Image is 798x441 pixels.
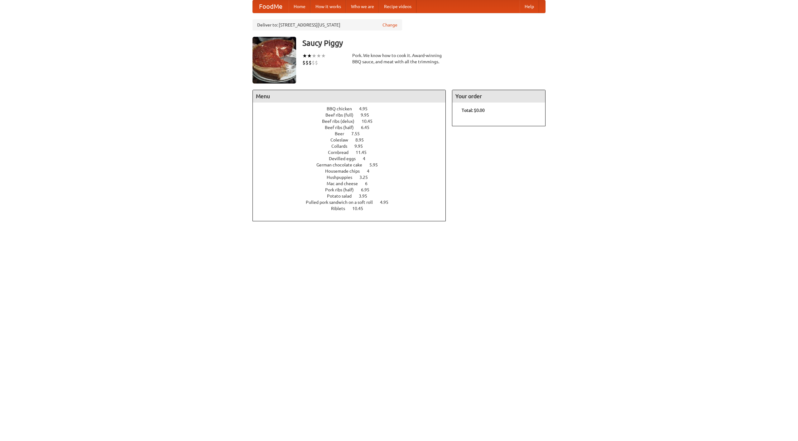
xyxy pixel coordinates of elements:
a: Beer 7.55 [335,131,371,136]
span: German chocolate cake [316,162,368,167]
a: Recipe videos [379,0,416,13]
li: $ [312,59,315,66]
h4: Your order [452,90,545,103]
a: Devilled eggs 4 [329,156,377,161]
h4: Menu [253,90,445,103]
li: $ [309,59,312,66]
span: Mac and cheese [327,181,364,186]
span: BBQ chicken [327,106,358,111]
span: 7.55 [351,131,366,136]
li: $ [305,59,309,66]
li: ★ [302,52,307,59]
span: Pork ribs (half) [325,187,360,192]
span: 10.45 [362,119,379,124]
span: Beer [335,131,350,136]
img: angular.jpg [252,37,296,84]
span: 6.95 [361,187,376,192]
a: Help [520,0,539,13]
a: Hushpuppies 3.25 [327,175,379,180]
span: 5.95 [369,162,384,167]
h3: Saucy Piggy [302,37,546,49]
span: 6.45 [361,125,376,130]
span: 10.45 [352,206,369,211]
a: Coleslaw 8.95 [330,137,375,142]
span: Beef ribs (full) [325,113,360,117]
a: Pork ribs (half) 6.95 [325,187,381,192]
a: German chocolate cake 5.95 [316,162,389,167]
a: BBQ chicken 4.95 [327,106,379,111]
span: 3.25 [359,175,374,180]
span: Cornbread [328,150,355,155]
span: 9.95 [354,144,369,149]
a: Collards 9.95 [331,144,374,149]
a: Cornbread 11.45 [328,150,378,155]
div: Deliver to: [STREET_ADDRESS][US_STATE] [252,19,402,31]
a: Housemade chips 4 [325,169,381,174]
span: 4.95 [380,200,395,205]
div: Pork. We know how to cook it. Award-winning BBQ sauce, and meat with all the trimmings. [352,52,446,65]
b: Total: $0.00 [462,108,485,113]
a: Who we are [346,0,379,13]
span: 11.45 [356,150,373,155]
a: Beef ribs (delux) 10.45 [322,119,384,124]
li: $ [315,59,318,66]
span: Hushpuppies [327,175,358,180]
span: Riblets [331,206,351,211]
span: 3.95 [359,194,373,199]
a: Pulled pork sandwich on a soft roll 4.95 [306,200,400,205]
span: 4 [367,169,376,174]
a: Change [382,22,397,28]
a: Riblets 10.45 [331,206,375,211]
span: 4 [363,156,372,161]
span: Housemade chips [325,169,366,174]
a: FoodMe [253,0,289,13]
a: Mac and cheese 6 [327,181,379,186]
span: Beef ribs (half) [325,125,360,130]
span: Coleslaw [330,137,354,142]
li: ★ [312,52,316,59]
li: $ [302,59,305,66]
span: Potato salad [327,194,358,199]
span: Devilled eggs [329,156,362,161]
a: How it works [310,0,346,13]
a: Beef ribs (half) 6.45 [325,125,381,130]
li: ★ [307,52,312,59]
span: Collards [331,144,353,149]
span: 6 [365,181,374,186]
a: Potato salad 3.95 [327,194,379,199]
li: ★ [321,52,326,59]
span: 8.95 [355,137,370,142]
span: Pulled pork sandwich on a soft roll [306,200,379,205]
span: 4.95 [359,106,374,111]
a: Beef ribs (full) 9.95 [325,113,381,117]
li: ★ [316,52,321,59]
span: Beef ribs (delux) [322,119,361,124]
span: 9.95 [361,113,375,117]
a: Home [289,0,310,13]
